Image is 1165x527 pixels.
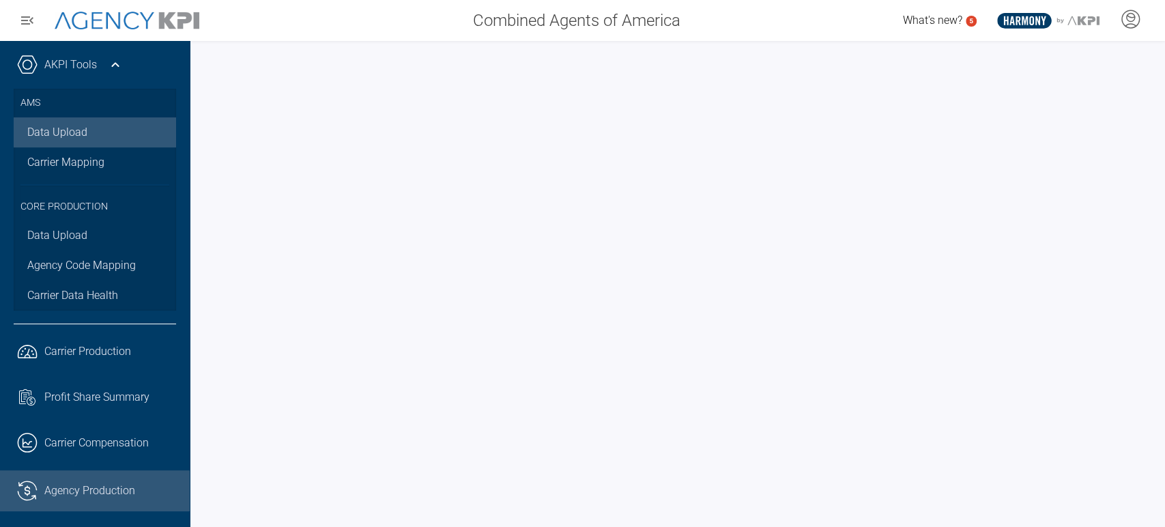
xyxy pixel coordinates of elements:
[903,14,962,27] span: What's new?
[44,389,149,405] span: Profit Share Summary
[14,147,176,177] a: Carrier Mapping
[966,16,977,27] a: 5
[44,483,135,499] span: Agency Production
[14,220,176,251] a: Data Upload
[473,8,680,33] span: Combined Agents of America
[14,117,176,147] a: Data Upload
[969,17,973,25] text: 5
[44,435,149,451] span: Carrier Compensation
[27,287,118,304] span: Carrier Data Health
[44,343,131,360] span: Carrier Production
[44,57,97,73] a: AKPI Tools
[55,12,199,30] img: AgencyKPI
[20,89,169,117] h3: AMS
[14,251,176,281] a: Agency Code Mapping
[14,281,176,311] a: Carrier Data Health
[20,184,169,221] h3: Core Production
